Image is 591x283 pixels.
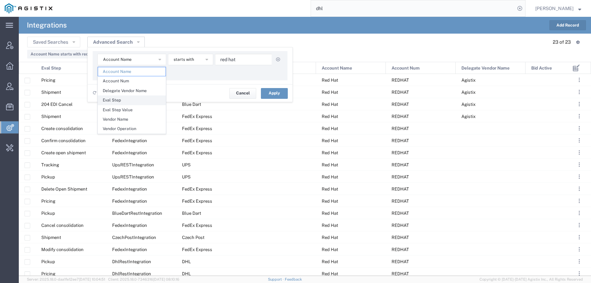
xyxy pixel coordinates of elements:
[27,17,67,34] h4: Integrations
[98,77,166,85] span: Account Num
[27,277,105,281] span: Server: 2025.18.0-daa1fe12ee7
[461,102,475,107] span: Agistix
[553,39,571,46] div: 23 of 23
[322,223,338,228] span: Red Hat
[322,199,338,204] span: Red Hat
[322,271,338,276] span: Red Hat
[575,136,584,145] button: ...
[392,102,409,107] span: REDHAT
[461,90,475,95] span: Agistix
[41,138,86,143] span: Confirm consolidation
[41,114,61,119] span: Shipment
[461,62,510,74] span: Delegate Vendor Name
[575,269,584,278] button: ...
[392,162,409,167] span: REDHAT
[41,199,55,204] span: Pricing
[579,245,580,253] span: . . .
[392,235,409,240] span: REDHAT
[174,56,194,63] span: starts with
[41,162,59,167] span: Tracking
[575,160,584,169] button: ...
[322,162,338,167] span: Red Hat
[41,174,55,179] span: Pickup
[112,271,151,276] span: DhlRestIntegration
[112,138,147,143] span: FedexIntegration
[41,247,84,252] span: Modify consolidation
[392,90,409,95] span: REDHAT
[41,223,84,228] span: Cancel consolidation
[579,76,580,84] span: . . .
[182,150,212,155] span: FedEx Express
[575,148,584,157] button: ...
[41,62,61,74] span: Eval Step
[108,277,179,281] span: Client: 2025.18.0-7346316
[311,0,515,16] input: Search for shipment number, reference number
[575,184,584,194] button: ...
[322,235,338,240] span: Red Hat
[285,277,302,281] a: Feedback
[98,115,166,124] span: Vendor Name
[322,174,338,179] span: Red Hat
[41,211,55,216] span: Pickup
[41,78,55,83] span: Pricing
[322,62,352,74] span: Account Name
[229,88,256,99] button: Cancel
[97,54,166,65] button: Account Name
[182,114,212,119] span: FedEx Express
[182,199,212,204] span: FedEx Express
[575,75,584,85] button: ...
[41,90,61,95] span: Shipment
[153,277,179,281] span: [DATE] 08:10:16
[322,259,338,264] span: Red Hat
[575,99,584,109] button: ...
[112,199,147,204] span: FedexIntegration
[322,90,338,95] span: Red Hat
[182,235,204,240] span: Czech Post
[579,185,580,193] span: . . .
[322,187,338,192] span: Red Hat
[41,259,55,264] span: Pickup
[41,235,61,240] span: Shipment
[112,150,147,155] span: FedexIntegration
[112,247,147,252] span: FedexIntegration
[112,223,147,228] span: FedexIntegration
[87,37,145,47] button: Advanced Search
[531,62,552,74] span: Bid Active
[31,52,96,56] span: Account Name starts with red hat
[579,197,580,205] span: . . .
[182,174,191,179] span: UPS
[261,88,288,99] button: Apply
[575,208,584,218] button: ...
[579,221,580,229] span: . . .
[103,56,132,63] span: Account Name
[579,257,580,266] span: . . .
[480,277,583,282] span: Copyright © [DATE]-[DATE] Agistix Inc., All Rights Reserved
[579,270,580,278] span: . . .
[579,173,580,181] span: . . .
[461,78,475,83] span: Agistix
[322,126,338,131] span: Red Hat
[112,187,147,192] span: FedexIntegration
[322,247,338,252] span: Red Hat
[182,247,212,252] span: FedEx Express
[461,114,475,119] span: Agistix
[41,126,83,131] span: Create consolidation
[392,138,409,143] span: REDHAT
[575,233,584,242] button: ...
[112,259,151,264] span: DhlRestIntegration
[182,259,191,264] span: DHL
[182,162,191,167] span: UPS
[392,211,409,216] span: REDHAT
[575,196,584,206] button: ...
[41,271,55,276] span: Pricing
[579,149,580,157] span: . . .
[535,5,574,12] span: Carrie Virgilio
[98,96,166,105] span: Eval Step
[98,106,166,114] span: Eval Step Value
[575,257,584,266] button: ...
[392,187,409,192] span: REDHAT
[79,277,105,281] span: [DATE] 10:04:51
[27,37,80,47] button: Saved Searches
[182,187,212,192] span: FedEx Express
[392,247,409,252] span: REDHAT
